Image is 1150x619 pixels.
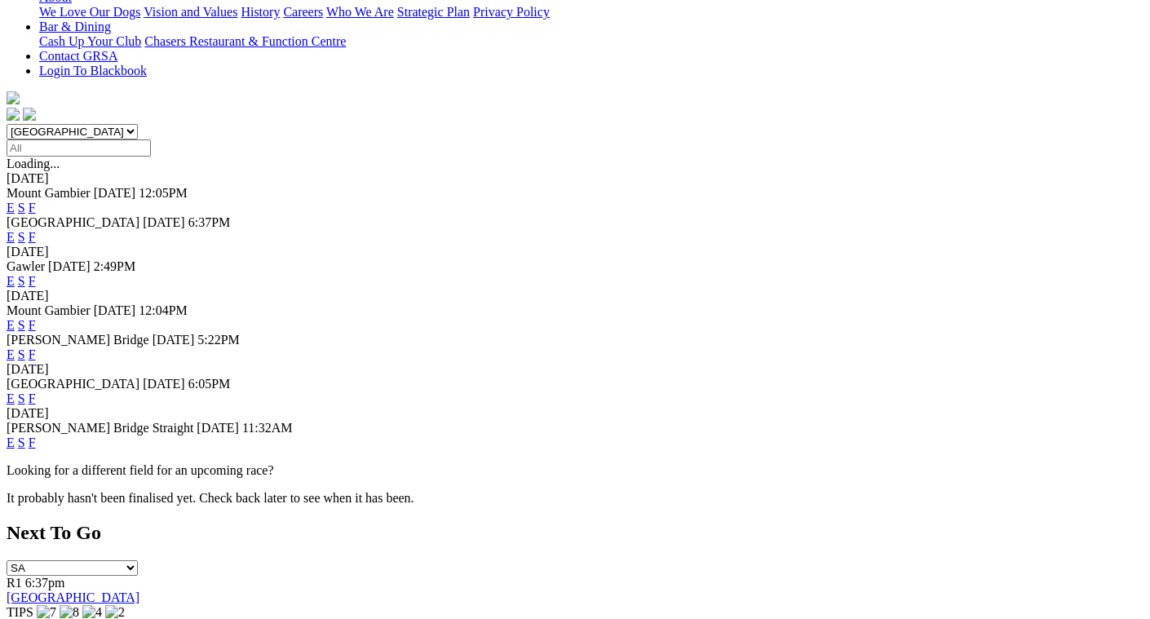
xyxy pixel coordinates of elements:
[7,215,139,229] span: [GEOGRAPHIC_DATA]
[39,20,111,33] a: Bar & Dining
[23,108,36,121] img: twitter.svg
[197,421,239,435] span: [DATE]
[153,333,195,347] span: [DATE]
[7,289,1143,303] div: [DATE]
[188,377,231,391] span: 6:05PM
[7,91,20,104] img: logo-grsa-white.png
[18,347,25,361] a: S
[283,5,323,19] a: Careers
[139,303,188,317] span: 12:04PM
[7,245,1143,259] div: [DATE]
[29,436,36,449] a: F
[7,318,15,332] a: E
[139,186,188,200] span: 12:05PM
[7,274,15,288] a: E
[241,5,280,19] a: History
[7,230,15,244] a: E
[94,259,136,273] span: 2:49PM
[7,406,1143,421] div: [DATE]
[18,201,25,214] a: S
[197,333,240,347] span: 5:22PM
[18,230,25,244] a: S
[48,259,91,273] span: [DATE]
[7,576,22,590] span: R1
[39,5,1143,20] div: About
[39,34,1143,49] div: Bar & Dining
[242,421,293,435] span: 11:32AM
[18,318,25,332] a: S
[7,377,139,391] span: [GEOGRAPHIC_DATA]
[7,590,139,604] a: [GEOGRAPHIC_DATA]
[29,201,36,214] a: F
[94,186,136,200] span: [DATE]
[29,230,36,244] a: F
[39,5,140,19] a: We Love Our Dogs
[7,171,1143,186] div: [DATE]
[143,215,185,229] span: [DATE]
[7,108,20,121] img: facebook.svg
[39,64,147,77] a: Login To Blackbook
[94,303,136,317] span: [DATE]
[29,391,36,405] a: F
[18,391,25,405] a: S
[326,5,394,19] a: Who We Are
[7,303,91,317] span: Mount Gambier
[7,201,15,214] a: E
[18,436,25,449] a: S
[7,491,414,505] partial: It probably hasn't been finalised yet. Check back later to see when it has been.
[7,436,15,449] a: E
[7,421,193,435] span: [PERSON_NAME] Bridge Straight
[188,215,231,229] span: 6:37PM
[7,186,91,200] span: Mount Gambier
[473,5,550,19] a: Privacy Policy
[25,576,65,590] span: 6:37pm
[143,377,185,391] span: [DATE]
[29,347,36,361] a: F
[7,259,45,273] span: Gawler
[7,391,15,405] a: E
[7,463,1143,478] p: Looking for a different field for an upcoming race?
[29,318,36,332] a: F
[144,5,237,19] a: Vision and Values
[29,274,36,288] a: F
[18,274,25,288] a: S
[7,157,60,170] span: Loading...
[7,139,151,157] input: Select date
[7,333,149,347] span: [PERSON_NAME] Bridge
[39,49,117,63] a: Contact GRSA
[7,522,1143,544] h2: Next To Go
[7,605,33,619] span: TIPS
[39,34,141,48] a: Cash Up Your Club
[144,34,346,48] a: Chasers Restaurant & Function Centre
[7,347,15,361] a: E
[397,5,470,19] a: Strategic Plan
[7,362,1143,377] div: [DATE]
